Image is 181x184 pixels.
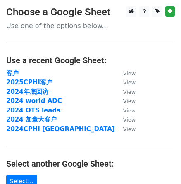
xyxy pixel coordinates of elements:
small: View [123,98,136,104]
a: View [115,88,136,96]
h3: Choose a Google Sheet [6,6,175,18]
a: View [115,107,136,114]
a: View [115,125,136,133]
a: 2024 加拿大客户 [6,116,57,123]
a: 2024 world ADC [6,97,62,105]
a: 2025CPHI客户 [6,79,52,86]
small: View [123,108,136,114]
a: 客户 [6,69,19,77]
a: View [115,79,136,86]
small: View [123,70,136,76]
a: View [115,116,136,123]
a: View [115,97,136,105]
a: 2024 OTS leads [6,107,60,114]
small: View [123,79,136,86]
p: Use one of the options below... [6,22,175,30]
a: View [115,69,136,77]
small: View [123,117,136,123]
h4: Use a recent Google Sheet: [6,55,175,65]
small: View [123,89,136,95]
a: 2024年底回访 [6,88,48,96]
h4: Select another Google Sheet: [6,159,175,169]
small: View [123,126,136,132]
a: 2024CPHI [GEOGRAPHIC_DATA] [6,125,115,133]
